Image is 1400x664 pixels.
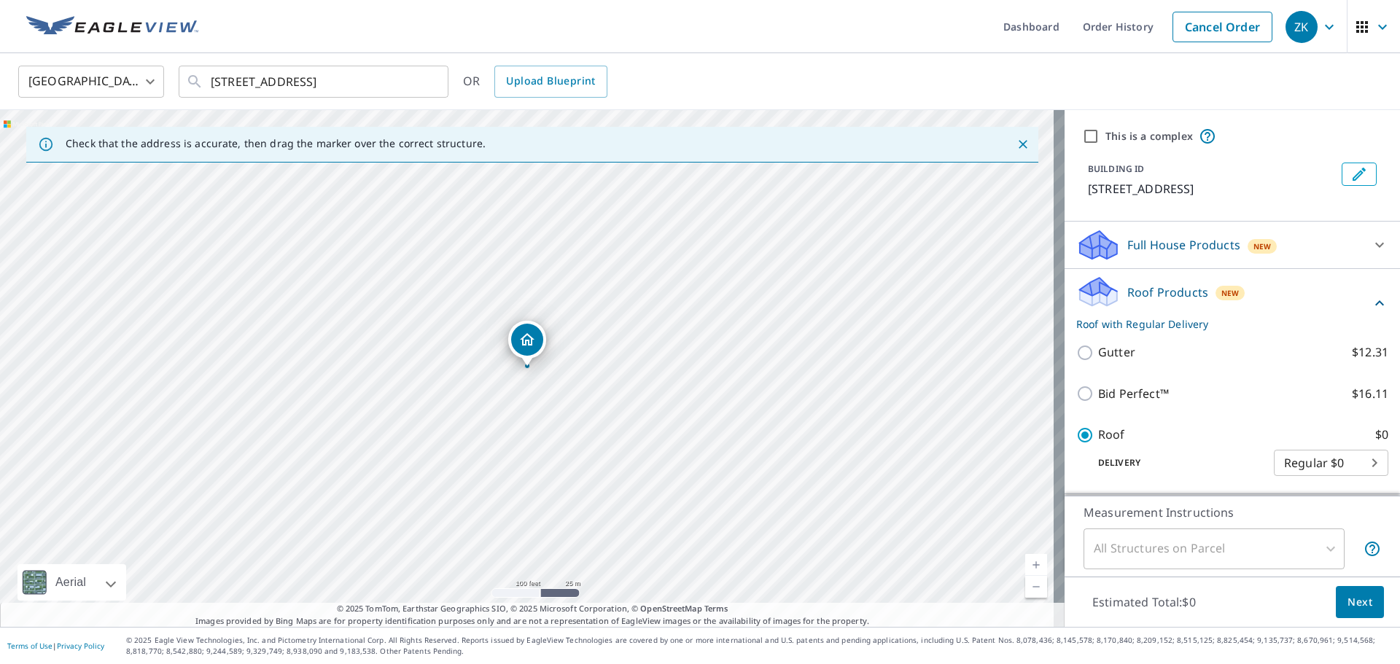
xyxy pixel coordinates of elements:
[1336,586,1384,619] button: Next
[211,61,419,102] input: Search by address or latitude-longitude
[1352,385,1388,403] p: $16.11
[1084,504,1381,521] p: Measurement Instructions
[1098,385,1169,403] p: Bid Perfect™
[1352,343,1388,362] p: $12.31
[508,321,546,366] div: Dropped pin, building 1, Residential property, 130 Awali Ave Auburn, CA 95603
[1076,275,1388,332] div: Roof ProductsNewRoof with Regular Delivery
[1364,540,1381,558] span: Your report will include each building or structure inside the parcel boundary. In some cases, du...
[1286,11,1318,43] div: ZK
[1105,129,1193,144] label: This is a complex
[337,603,728,615] span: © 2025 TomTom, Earthstar Geographics SIO, © 2025 Microsoft Corporation, ©
[1076,456,1274,469] p: Delivery
[506,72,595,90] span: Upload Blueprint
[1088,163,1144,175] p: BUILDING ID
[1127,236,1240,254] p: Full House Products
[7,641,104,650] p: |
[51,564,90,601] div: Aerial
[1375,426,1388,444] p: $0
[1127,284,1208,301] p: Roof Products
[1253,241,1272,252] span: New
[494,66,607,98] a: Upload Blueprint
[1081,586,1207,618] p: Estimated Total: $0
[1347,593,1372,612] span: Next
[1025,576,1047,598] a: Current Level 18, Zoom Out
[1342,163,1377,186] button: Edit building 1
[463,66,607,98] div: OR
[1221,287,1240,299] span: New
[704,603,728,614] a: Terms
[1098,426,1125,444] p: Roof
[7,641,52,651] a: Terms of Use
[1088,180,1336,198] p: [STREET_ADDRESS]
[1014,135,1032,154] button: Close
[18,61,164,102] div: [GEOGRAPHIC_DATA]
[57,641,104,651] a: Privacy Policy
[1076,227,1388,262] div: Full House ProductsNew
[1098,343,1135,362] p: Gutter
[126,635,1393,657] p: © 2025 Eagle View Technologies, Inc. and Pictometry International Corp. All Rights Reserved. Repo...
[17,564,126,601] div: Aerial
[640,603,701,614] a: OpenStreetMap
[1084,528,1345,569] div: All Structures on Parcel
[66,137,486,150] p: Check that the address is accurate, then drag the marker over the correct structure.
[1025,554,1047,576] a: Current Level 18, Zoom In
[26,16,198,38] img: EV Logo
[1172,12,1272,42] a: Cancel Order
[1274,442,1388,483] div: Regular $0
[1076,316,1371,332] p: Roof with Regular Delivery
